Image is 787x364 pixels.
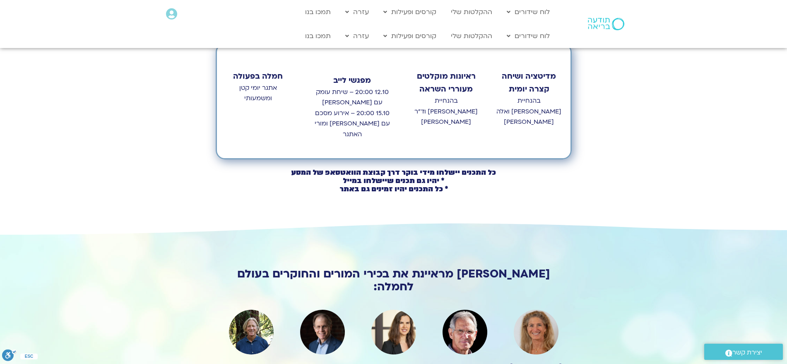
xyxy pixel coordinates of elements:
a: קורסים ופעילות [379,28,440,44]
strong: מפגשי לייב [333,75,371,86]
a: ההקלטות שלי [447,28,496,44]
a: תמכו בנו [301,28,335,44]
a: עזרה [341,4,373,20]
a: יצירת קשר [704,344,783,360]
strong: חמלה בפעולה [233,71,283,82]
a: עזרה [341,28,373,44]
p: 12.10 20:00 – שיחת עומק עם [PERSON_NAME] 15.10 20:00 – אירוע מסכם עם [PERSON_NAME] ומורי האתגר [312,87,392,140]
p: בהנחיית [PERSON_NAME] ואלה [PERSON_NAME] [496,96,562,128]
p: אתגר יומי קטן ומשמעותי [225,83,291,104]
a: לוח שידורים [503,28,554,44]
strong: ראיונות מוקלטים מעוררי השראה [417,71,476,95]
b: כל התכנים יישלחו מידי בוקר דרך קבוצת הוואטסאפ של המסע [291,168,496,177]
b: * יהיו גם תכנים שיישלחו במייל * כל התכנים יהיו זמינים גם באתר [339,176,448,194]
a: קורסים ופעילות [379,4,440,20]
img: תודעה בריאה [588,18,624,30]
a: לוח שידורים [503,4,554,20]
span: יצירת קשר [732,347,762,358]
strong: מדיטציה ושיחה קצרה יומית [502,71,556,95]
h2: [PERSON_NAME] מראיינת את בכירי המורים והחוקרים בעולם לחמלה: [216,268,572,293]
a: תמכו בנו [301,4,335,20]
a: ההקלטות שלי [447,4,496,20]
p: בהנחיית [PERSON_NAME] וד״ר [PERSON_NAME] [413,96,479,128]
